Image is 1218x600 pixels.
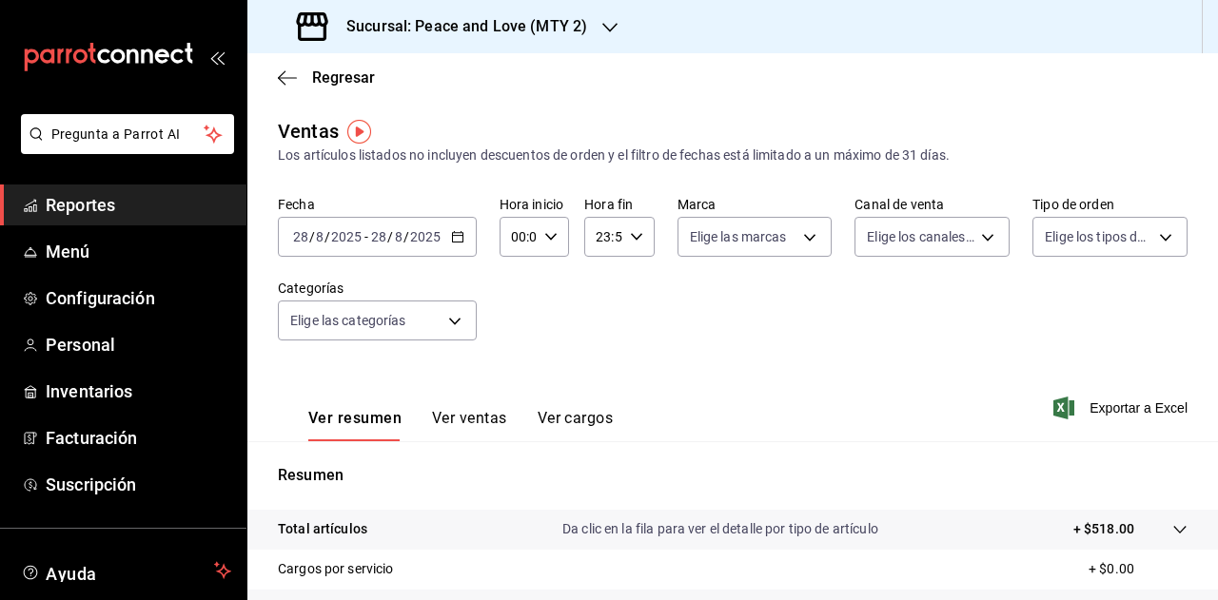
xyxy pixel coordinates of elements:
span: Elige los canales de venta [867,227,974,246]
span: Elige las categorías [290,311,406,330]
input: -- [370,229,387,244]
p: + $518.00 [1073,519,1134,539]
label: Fecha [278,198,477,211]
span: Suscripción [46,472,231,497]
span: Elige las marcas [690,227,787,246]
button: Pregunta a Parrot AI [21,114,234,154]
span: - [364,229,368,244]
label: Hora fin [584,198,654,211]
span: / [309,229,315,244]
input: ---- [409,229,442,244]
span: Personal [46,332,231,358]
label: Canal de venta [855,198,1010,211]
p: Da clic en la fila para ver el detalle por tipo de artículo [562,519,878,539]
div: navigation tabs [308,409,613,441]
div: Ventas [278,117,339,145]
input: ---- [330,229,363,244]
input: -- [292,229,309,244]
span: Elige los tipos de orden [1045,227,1152,246]
label: Hora inicio [500,198,569,211]
button: Ver cargos [538,409,614,441]
label: Tipo de orden [1032,198,1188,211]
span: Pregunta a Parrot AI [51,125,205,145]
label: Marca [678,198,833,211]
input: -- [394,229,403,244]
button: Regresar [278,68,375,87]
span: Menú [46,239,231,264]
button: open_drawer_menu [209,49,225,65]
span: Configuración [46,285,231,311]
a: Pregunta a Parrot AI [13,138,234,158]
div: Los artículos listados no incluyen descuentos de orden y el filtro de fechas está limitado a un m... [278,145,1188,165]
p: Cargos por servicio [278,559,394,579]
span: / [324,229,330,244]
span: / [387,229,393,244]
button: Ver ventas [432,409,507,441]
p: Resumen [278,464,1188,487]
button: Ver resumen [308,409,402,441]
p: + $0.00 [1089,559,1188,579]
h3: Sucursal: Peace and Love (MTY 2) [331,15,587,38]
span: / [403,229,409,244]
span: Regresar [312,68,375,87]
span: Reportes [46,192,231,218]
p: Total artículos [278,519,367,539]
label: Categorías [278,281,477,295]
span: Facturación [46,425,231,451]
input: -- [315,229,324,244]
button: Exportar a Excel [1057,397,1188,419]
span: Ayuda [46,559,206,582]
img: Tooltip marker [347,120,371,144]
span: Inventarios [46,378,231,404]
